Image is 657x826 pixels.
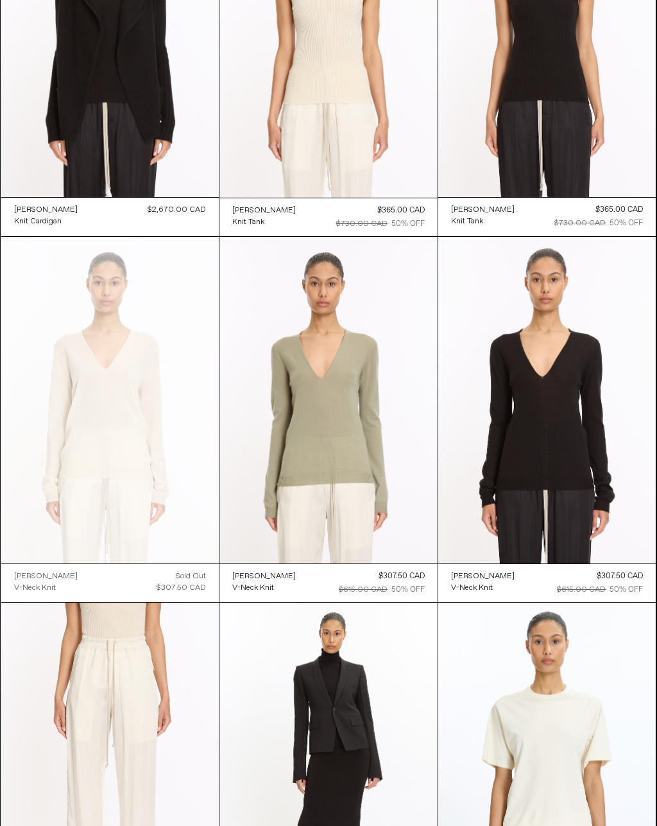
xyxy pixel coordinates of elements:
[1,237,219,564] img: Rick Owens V-Neck Knit
[391,584,425,596] div: 50% OFF
[451,216,483,227] div: Knit Tank
[14,216,62,227] div: Knit Cardigan
[232,571,296,582] div: [PERSON_NAME]
[554,218,606,229] div: $730.00 CAD
[379,571,425,582] div: $307.50 CAD
[597,571,643,582] div: $307.50 CAD
[336,218,388,230] div: $730.00 CAD
[595,204,643,216] div: $365.00 CAD
[219,237,438,564] img: Rick Owens V-Neck Knit
[451,582,515,594] a: V-Neck Knit
[610,584,643,596] div: 50% OFF
[14,571,78,582] a: [PERSON_NAME]
[148,204,206,216] div: $2,670.00 CAD
[232,583,274,594] div: V-Neck Knit
[232,217,264,228] div: Knit Tank
[176,571,206,582] div: Sold out
[451,571,515,582] div: [PERSON_NAME]
[451,571,515,582] a: [PERSON_NAME]
[14,216,78,227] a: Knit Cardigan
[14,583,56,594] div: V-Neck Knit
[157,582,206,594] div: $307.50 CAD
[14,571,78,582] div: [PERSON_NAME]
[14,205,78,216] div: [PERSON_NAME]
[232,205,296,216] a: [PERSON_NAME]
[451,216,515,227] a: Knit Tank
[377,205,425,216] div: $365.00 CAD
[610,218,643,229] div: 50% OFF
[14,204,78,216] a: [PERSON_NAME]
[451,583,493,594] div: V-Neck Knit
[391,218,425,230] div: 50% OFF
[339,584,388,596] div: $615.00 CAD
[232,571,296,582] a: [PERSON_NAME]
[451,204,515,216] a: [PERSON_NAME]
[557,584,606,596] div: $615.00 CAD
[451,205,515,216] div: [PERSON_NAME]
[232,216,296,228] a: Knit Tank
[232,582,296,594] a: V-Neck Knit
[438,237,656,564] img: Rick Owens V-Neck Knit
[14,582,78,594] a: V-Neck Knit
